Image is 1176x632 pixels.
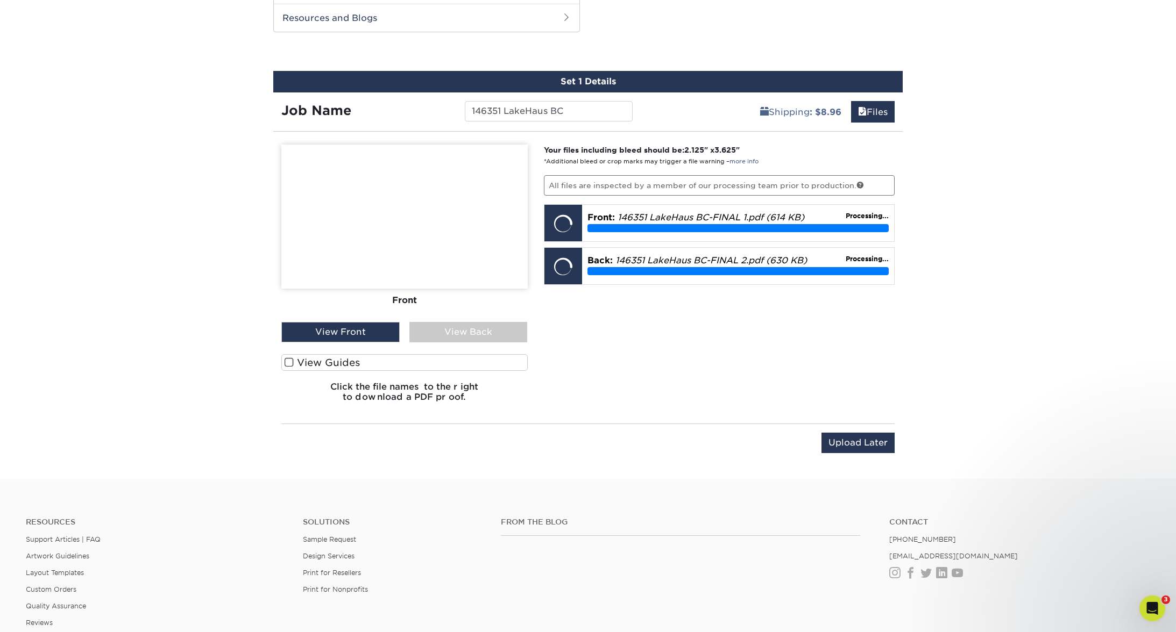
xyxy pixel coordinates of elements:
div: Set 1 Details [273,71,903,92]
strong: Job Name [281,103,351,118]
iframe: Intercom live chat [1139,595,1165,621]
a: Artwork Guidelines [26,552,89,560]
a: Design Services [303,552,355,560]
a: Files [851,101,895,123]
span: 2.125 [684,146,704,154]
span: 3.625 [714,146,736,154]
span: 3 [1161,595,1170,604]
span: shipping [760,107,769,117]
div: Front [281,289,528,312]
h2: Resources and Blogs [274,4,579,32]
em: 146351 LakeHaus BC-FINAL 1.pdf (614 KB) [618,212,804,222]
a: Support Articles | FAQ [26,535,101,543]
a: Shipping: $8.96 [753,101,848,123]
span: Front: [587,212,615,222]
a: Sample Request [303,535,356,543]
a: [PHONE_NUMBER] [889,535,956,543]
h6: Click the file names to the right to download a PDF proof. [281,382,528,411]
span: Back: [587,255,613,265]
small: *Additional bleed or crop marks may trigger a file warning – [544,158,759,165]
strong: Your files including bleed should be: " x " [544,146,740,154]
p: All files are inspected by a member of our processing team prior to production. [544,175,895,196]
a: more info [729,158,759,165]
div: View Front [281,322,400,342]
a: Layout Templates [26,569,84,577]
a: [EMAIL_ADDRESS][DOMAIN_NAME] [889,552,1018,560]
b: : $8.96 [810,107,841,117]
span: files [858,107,867,117]
label: View Guides [281,354,528,371]
div: View Back [409,322,528,342]
a: Print for Resellers [303,569,361,577]
a: Contact [889,518,1150,527]
h4: Resources [26,518,287,527]
input: Enter a job name [465,101,632,121]
em: 146351 LakeHaus BC-FINAL 2.pdf (630 KB) [615,255,807,265]
h4: Solutions [303,518,485,527]
h4: From the Blog [501,518,860,527]
input: Upload Later [821,433,895,453]
a: Custom Orders [26,585,76,593]
a: Print for Nonprofits [303,585,368,593]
